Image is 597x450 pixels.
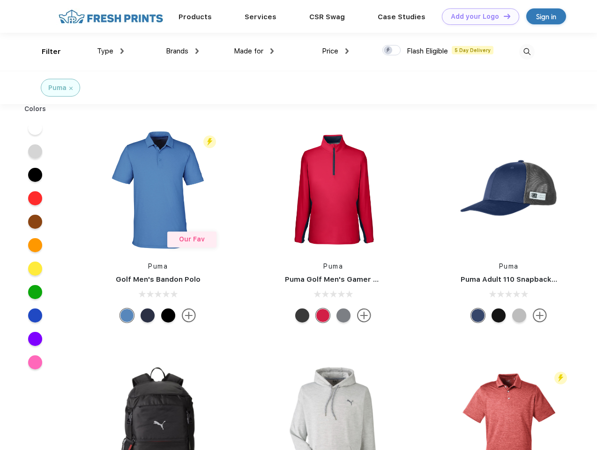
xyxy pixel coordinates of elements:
[234,47,263,55] span: Made for
[285,275,433,284] a: Puma Golf Men's Gamer Golf Quarter-Zip
[96,127,220,252] img: func=resize&h=266
[499,262,519,270] a: Puma
[533,308,547,322] img: more.svg
[270,48,274,54] img: dropdown.png
[148,262,168,270] a: Puma
[179,235,205,243] span: Our Fav
[452,46,493,54] span: 5 Day Delivery
[309,13,345,21] a: CSR Swag
[322,47,338,55] span: Price
[48,83,67,93] div: Puma
[179,13,212,21] a: Products
[97,47,113,55] span: Type
[42,46,61,57] div: Filter
[447,127,571,252] img: func=resize&h=266
[116,275,201,284] a: Golf Men's Bandon Polo
[512,308,526,322] div: Quarry with Brt Whit
[295,308,309,322] div: Puma Black
[336,308,351,322] div: Quiet Shade
[526,8,566,24] a: Sign in
[182,308,196,322] img: more.svg
[323,262,343,270] a: Puma
[141,308,155,322] div: Navy Blazer
[357,308,371,322] img: more.svg
[161,308,175,322] div: Puma Black
[504,14,510,19] img: DT
[536,11,556,22] div: Sign in
[17,104,53,114] div: Colors
[120,308,134,322] div: Lake Blue
[166,47,188,55] span: Brands
[471,308,485,322] div: Peacoat with Qut Shd
[69,87,73,90] img: filter_cancel.svg
[120,48,124,54] img: dropdown.png
[519,44,535,60] img: desktop_search.svg
[554,372,567,384] img: flash_active_toggle.svg
[451,13,499,21] div: Add your Logo
[407,47,448,55] span: Flash Eligible
[345,48,349,54] img: dropdown.png
[56,8,166,25] img: fo%20logo%202.webp
[271,127,396,252] img: func=resize&h=266
[245,13,276,21] a: Services
[492,308,506,322] div: Pma Blk with Pma Blk
[316,308,330,322] div: Ski Patrol
[203,135,216,148] img: flash_active_toggle.svg
[195,48,199,54] img: dropdown.png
